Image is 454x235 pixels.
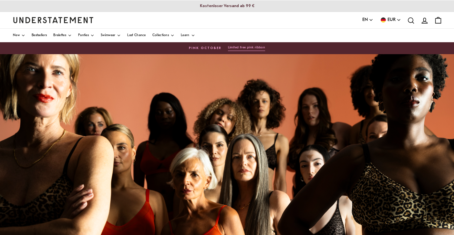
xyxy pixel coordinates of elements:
a: Swimwear [101,29,121,42]
span: Panties [78,34,89,37]
a: Bralettes [53,29,72,42]
a: Understatement Homepage [13,17,94,23]
span: Last Chance [127,34,146,37]
button: Limited free pink ribbon [228,45,265,51]
span: Swimwear [101,34,115,37]
span: Bestsellers [32,34,47,37]
span: EUR [387,16,396,24]
button: EUR [380,16,401,24]
span: EN [362,16,368,24]
a: PINK OCTOBERLimited free pink ribbon [13,45,441,51]
span: Learn [181,34,190,37]
a: New [13,29,25,42]
span: PINK OCTOBER [189,46,222,51]
button: EN [362,16,373,24]
a: Collections [152,29,174,42]
a: Learn [181,29,195,42]
span: Collections [152,34,169,37]
a: Panties [78,29,94,42]
span: New [13,34,20,37]
span: Bralettes [53,34,66,37]
a: Last Chance [127,29,146,42]
a: Bestsellers [32,29,47,42]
